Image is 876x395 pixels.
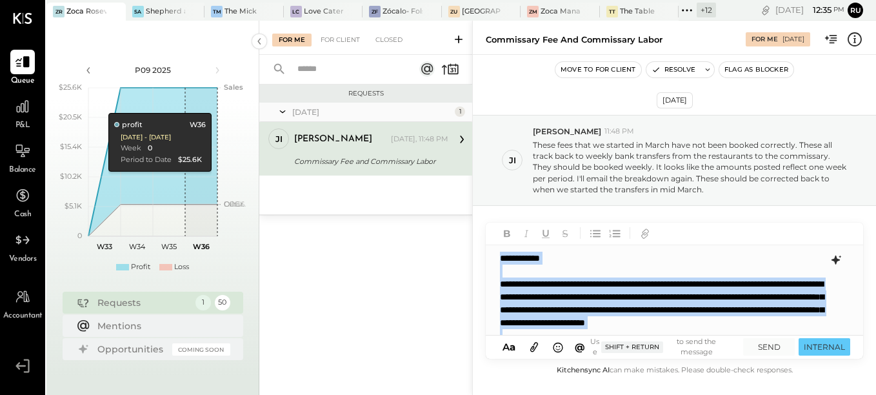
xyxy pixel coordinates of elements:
div: Period to Date [120,155,171,165]
div: For Me [272,34,312,46]
text: OPEX [224,199,244,208]
text: W35 [161,242,177,251]
span: Queue [11,76,35,87]
button: Ru [848,3,863,18]
text: $5.1K [65,201,82,210]
div: ji [509,154,516,167]
span: Balance [9,165,36,176]
div: Profit [131,262,150,272]
span: 11:48 PM [604,127,634,137]
div: [DATE] [782,35,804,44]
div: 50 [215,295,230,310]
a: Cash [1,183,45,221]
button: Underline [537,225,554,241]
div: Zócalo- Folsom [383,6,423,17]
div: ZM [527,6,539,17]
div: ZR [53,6,65,17]
button: Ordered List [606,225,623,241]
span: a [510,341,515,353]
div: ZF [369,6,381,17]
span: Vendors [9,254,37,265]
div: W36 [189,120,205,130]
div: [DATE], 11:48 PM [391,134,448,145]
a: Vendors [1,228,45,265]
button: INTERNAL [799,338,850,356]
text: Sales [224,83,243,92]
div: TT [606,6,618,17]
div: [DATE] [775,4,844,16]
div: Zoca Roseville Inc. [66,6,106,17]
span: [PERSON_NAME] [533,126,601,137]
span: Cash [14,209,31,221]
span: Accountant [3,310,43,322]
div: For Me [752,35,778,44]
button: SEND [743,338,795,356]
div: 0 [147,143,152,154]
div: [GEOGRAPHIC_DATA] [462,6,502,17]
div: Use to send the message [588,337,730,357]
text: $25.6K [59,83,82,92]
button: Move to for client [555,62,641,77]
div: Closed [369,34,409,46]
div: Week [120,143,141,154]
div: LC [290,6,302,17]
text: $20.5K [59,112,82,121]
button: Italic [518,225,535,241]
div: 1 [455,106,465,117]
button: Add URL [637,225,653,241]
div: The Mick [224,6,257,17]
div: Zoca Management Services Inc [541,6,581,17]
span: @ [575,341,585,353]
div: + 12 [697,3,716,17]
div: [PERSON_NAME] [294,133,372,146]
div: Commissary Fee and Commissary Labor [486,34,662,46]
text: $10.2K [60,172,82,181]
button: @ [571,339,589,355]
div: ji [275,133,283,145]
div: [DATE] [657,92,693,108]
span: Shift + Return [601,341,663,353]
div: profit [114,120,142,130]
div: 1 [195,295,211,310]
button: Resolve [646,62,701,77]
text: W36 [193,242,210,251]
button: Bold [499,225,515,241]
span: pm [833,5,844,14]
div: For Client [314,34,366,46]
div: Opportunities [97,343,166,356]
text: W34 [128,242,145,251]
div: Commissary Fee and Commissary Labor [294,155,444,168]
div: [DATE] - [DATE] [120,133,170,142]
a: Balance [1,139,45,176]
div: The Table [620,6,655,17]
text: W33 [97,242,112,251]
div: Requests [97,296,189,309]
button: Aa [499,340,519,354]
div: Loss [174,262,189,272]
a: P&L [1,94,45,132]
span: P&L [15,120,30,132]
a: Accountant [1,285,45,322]
button: Flag as Blocker [719,62,793,77]
div: TM [211,6,223,17]
div: Mentions [97,319,224,332]
div: Coming Soon [172,343,230,356]
p: These fees that we started in March have not been booked correctly. These all track back to weekl... [533,139,849,195]
div: Requests [266,89,466,98]
text: $15.4K [60,142,82,151]
button: Strikethrough [557,225,573,241]
a: Queue [1,50,45,87]
text: 0 [77,231,82,240]
div: Sa [132,6,144,17]
div: copy link [759,3,772,17]
div: ZU [448,6,460,17]
div: $25.6K [177,155,201,165]
div: [DATE] [292,106,452,117]
div: Shepherd and [PERSON_NAME] [146,6,186,17]
div: P09 2025 [98,65,208,76]
span: 12 : 35 [806,4,831,16]
button: Unordered List [587,225,604,241]
div: Love Catering, Inc. [304,6,344,17]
